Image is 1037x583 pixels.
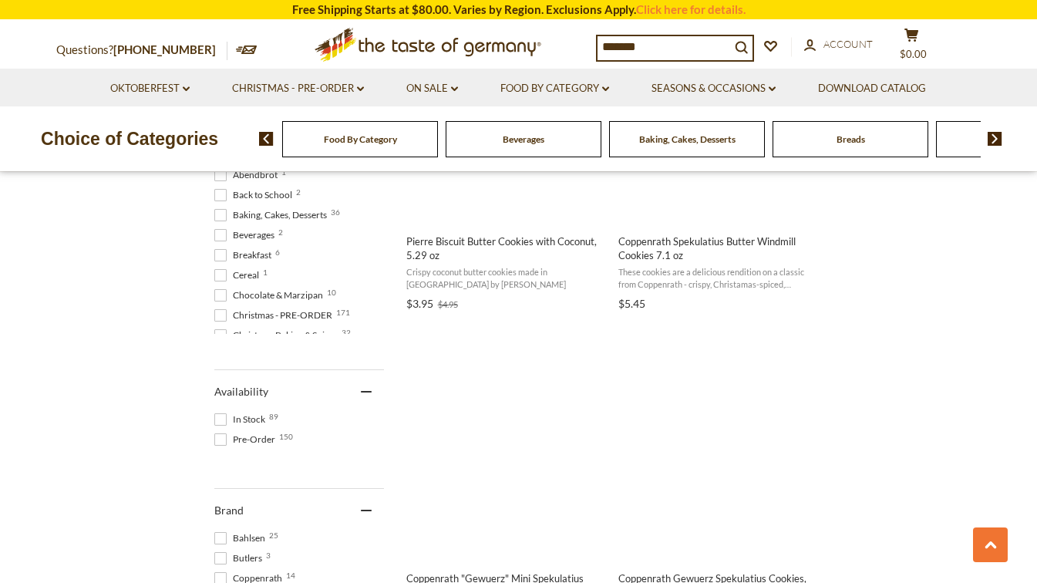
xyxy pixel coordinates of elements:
span: Butlers [214,551,267,565]
span: Availability [214,385,268,398]
span: 1 [263,268,268,276]
span: 171 [336,308,350,316]
img: Vegan Coppenrath Gewuerz Spekulatius Cookies [404,342,608,546]
span: 1 [281,168,286,176]
a: Account [804,36,873,53]
span: 6 [275,248,280,256]
span: Account [823,38,873,50]
img: previous arrow [259,132,274,146]
button: $0.00 [889,28,935,66]
a: Seasons & Occasions [651,80,776,97]
p: Questions? [56,40,227,60]
span: Baking, Cakes, Desserts [214,208,332,222]
span: Pierre Biscuit Butter Cookies with Coconut, 5.29 oz [406,234,606,262]
span: 14 [286,571,295,579]
span: These cookies are a delicious rendition on a classic from Coppenrath - crispy, Christamas-spiced,... [618,266,818,290]
a: On Sale [406,80,458,97]
a: Oktoberfest [110,80,190,97]
span: Brand [214,504,244,517]
a: Food By Category [500,80,609,97]
span: Christmas - PRE-ORDER [214,308,337,322]
span: In Stock [214,413,270,426]
span: Pre-Order [214,433,280,447]
a: Download Catalog [818,80,926,97]
a: Breads [837,133,865,145]
a: Baking, Cakes, Desserts [639,133,736,145]
span: Breakfast [214,248,276,262]
span: 10 [327,288,336,296]
a: Christmas - PRE-ORDER [232,80,364,97]
span: 32 [342,329,351,336]
a: [PHONE_NUMBER] [113,42,216,56]
span: Abendbrot [214,168,282,182]
a: Click here for details. [636,2,746,16]
span: Beverages [214,228,279,242]
span: Back to School [214,188,297,202]
span: Chocolate & Marzipan [214,288,328,302]
span: 150 [279,433,293,440]
span: Coppenrath Spekulatius Butter Windmill Cookies 7.1 oz [618,234,818,262]
a: Beverages [503,133,544,145]
span: $4.95 [438,299,458,309]
span: Cereal [214,268,264,282]
span: $3.95 [406,297,433,310]
img: next arrow [988,132,1002,146]
span: $5.45 [618,297,645,310]
span: 25 [269,531,278,539]
img: Gluten Free Coppenrath Gewuerz Spekulatius Cookies [616,342,820,546]
a: Food By Category [324,133,397,145]
span: 2 [278,228,283,236]
span: Bahlsen [214,531,270,545]
span: 3 [266,551,271,559]
span: 2 [296,188,301,196]
span: 36 [331,208,340,216]
span: Christmas Baking & Spices [214,329,342,342]
span: $0.00 [900,48,927,60]
span: Crispy coconut butter cookies made in [GEOGRAPHIC_DATA] by [PERSON_NAME] [406,266,606,290]
span: 89 [269,413,278,420]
